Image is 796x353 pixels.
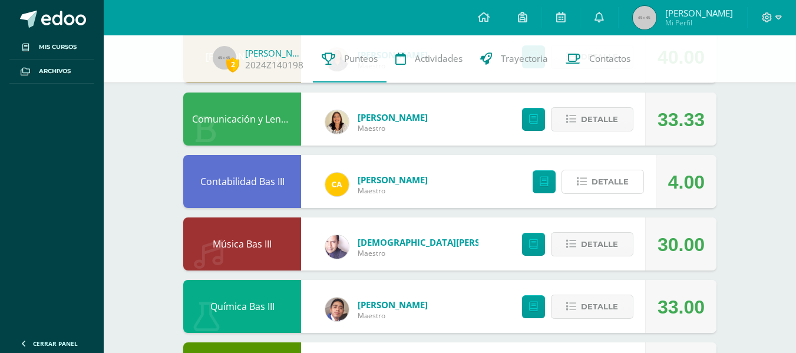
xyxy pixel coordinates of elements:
[358,236,499,248] a: [DEMOGRAPHIC_DATA][PERSON_NAME]
[589,52,630,65] span: Contactos
[581,233,618,255] span: Detalle
[183,93,301,146] div: Comunicación y Lenguage Bas III
[551,232,633,256] button: Detalle
[213,46,236,70] img: 45x45
[344,52,378,65] span: Punteos
[226,57,239,72] span: 2
[358,174,428,186] a: [PERSON_NAME]
[658,281,705,334] div: 33.00
[245,47,304,59] a: [PERSON_NAME]
[325,298,349,321] img: 2a2a9cd9dbe58da07c13c0bf73641d63.png
[183,217,301,270] div: Música Bas III
[358,299,428,311] a: [PERSON_NAME]
[415,52,463,65] span: Actividades
[658,93,705,146] div: 33.33
[471,35,557,83] a: Trayectoria
[658,218,705,271] div: 30.00
[501,52,548,65] span: Trayectoria
[581,296,618,318] span: Detalle
[33,339,78,348] span: Cerrar panel
[9,35,94,60] a: Mis cursos
[325,173,349,196] img: 7bea802029595fa50bfc5e6b7859d636.png
[665,18,733,28] span: Mi Perfil
[358,186,428,196] span: Maestro
[358,248,499,258] span: Maestro
[39,42,77,52] span: Mis cursos
[325,110,349,134] img: 9af45ed66f6009d12a678bb5324b5cf4.png
[557,35,639,83] a: Contactos
[183,280,301,333] div: Química Bas III
[245,59,303,71] a: 2024Z140198
[9,60,94,84] a: Archivos
[633,6,656,29] img: 45x45
[325,235,349,259] img: d26c67d065d5f627ebb3ac7301e146aa.png
[387,35,471,83] a: Actividades
[183,155,301,208] div: Contabilidad Bas III
[665,7,733,19] span: [PERSON_NAME]
[358,123,428,133] span: Maestro
[551,107,633,131] button: Detalle
[668,156,705,209] div: 4.00
[313,35,387,83] a: Punteos
[592,171,629,193] span: Detalle
[562,170,644,194] button: Detalle
[551,295,633,319] button: Detalle
[358,311,428,321] span: Maestro
[39,67,71,76] span: Archivos
[581,108,618,130] span: Detalle
[358,111,428,123] a: [PERSON_NAME]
